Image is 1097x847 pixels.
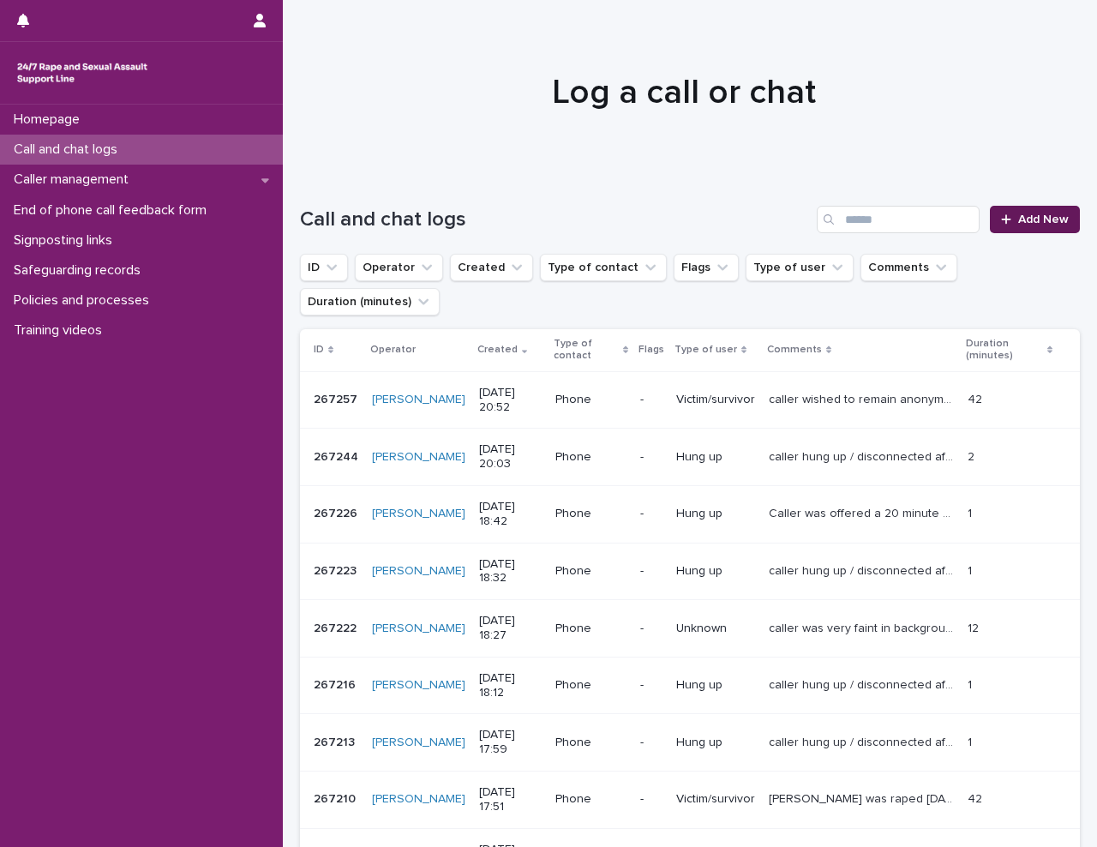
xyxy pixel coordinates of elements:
[300,600,1080,658] tr: 267222267222 [PERSON_NAME] [DATE] 18:27Phone-Unknowncaller was very faint in background. They sai...
[372,507,465,521] a: [PERSON_NAME]
[479,442,542,472] p: [DATE] 20:03
[479,500,542,529] p: [DATE] 18:42
[555,393,626,407] p: Phone
[7,111,93,128] p: Homepage
[370,340,416,359] p: Operator
[300,288,440,315] button: Duration (minutes)
[746,254,854,281] button: Type of user
[479,785,542,814] p: [DATE] 17:51
[674,340,737,359] p: Type of user
[7,171,142,188] p: Caller management
[300,714,1080,772] tr: 267213267213 [PERSON_NAME] [DATE] 17:59Phone-Hung upcaller hung up / disconnected after introduct...
[676,736,755,750] p: Hung up
[638,340,664,359] p: Flags
[966,334,1043,366] p: Duration (minutes)
[817,206,980,233] input: Search
[300,371,1080,429] tr: 267257267257 [PERSON_NAME] [DATE] 20:52Phone-Victim/survivorcaller wished to remain anonymous. sh...
[372,678,465,693] a: [PERSON_NAME]
[640,736,662,750] p: -
[769,447,957,465] p: caller hung up / disconnected after introductions. no sound could be heard in the background
[314,447,362,465] p: 267244
[300,485,1080,543] tr: 267226267226 [PERSON_NAME] [DATE] 18:42Phone-Hung upCaller was offered a 20 minute chat as that i...
[968,789,986,807] p: 42
[676,678,755,693] p: Hung up
[479,671,542,700] p: [DATE] 18:12
[1018,213,1069,225] span: Add New
[555,564,626,579] p: Phone
[676,450,755,465] p: Hung up
[968,561,975,579] p: 1
[968,447,978,465] p: 2
[314,789,359,807] p: 267210
[640,450,662,465] p: -
[968,732,975,750] p: 1
[968,618,982,636] p: 12
[555,507,626,521] p: Phone
[540,254,667,281] button: Type of contact
[640,564,662,579] p: -
[767,340,822,359] p: Comments
[450,254,533,281] button: Created
[300,254,348,281] button: ID
[676,564,755,579] p: Hung up
[640,678,662,693] p: -
[314,732,358,750] p: 267213
[769,789,957,807] p: Rutna was raped 4 years ago and it was being investigated however did not go to court. This negat...
[477,340,518,359] p: Created
[7,202,220,219] p: End of phone call feedback form
[314,389,361,407] p: 267257
[968,675,975,693] p: 1
[372,393,465,407] a: [PERSON_NAME]
[555,678,626,693] p: Phone
[555,622,626,636] p: Phone
[555,450,626,465] p: Phone
[7,292,163,309] p: Policies and processes
[7,141,131,158] p: Call and chat logs
[372,736,465,750] a: [PERSON_NAME]
[676,622,755,636] p: Unknown
[555,792,626,807] p: Phone
[372,622,465,636] a: [PERSON_NAME]
[860,254,957,281] button: Comments
[314,561,360,579] p: 267223
[7,322,116,339] p: Training videos
[372,564,465,579] a: [PERSON_NAME]
[640,507,662,521] p: -
[479,386,542,415] p: [DATE] 20:52
[300,771,1080,828] tr: 267210267210 [PERSON_NAME] [DATE] 17:51Phone-Victim/survivor[PERSON_NAME] was raped [DATE] and it...
[314,675,359,693] p: 267216
[676,393,755,407] p: Victim/survivor
[479,728,542,757] p: [DATE] 17:59
[300,429,1080,486] tr: 267244267244 [PERSON_NAME] [DATE] 20:03Phone-Hung upcaller hung up / disconnected after introduct...
[676,507,755,521] p: Hung up
[372,450,465,465] a: [PERSON_NAME]
[300,657,1080,714] tr: 267216267216 [PERSON_NAME] [DATE] 18:12Phone-Hung upcaller hung up / disconnected after introduct...
[479,614,542,643] p: [DATE] 18:27
[968,503,975,521] p: 1
[769,675,957,693] p: caller hung up / disconnected after introductions
[640,393,662,407] p: -
[640,622,662,636] p: -
[355,254,443,281] button: Operator
[968,389,986,407] p: 42
[314,340,324,359] p: ID
[990,206,1080,233] a: Add New
[300,72,1067,113] h1: Log a call or chat
[300,207,810,232] h1: Call and chat logs
[314,503,361,521] p: 267226
[555,736,626,750] p: Phone
[769,503,957,521] p: Caller was offered a 20 minute chat as that is all I could offer at this time or to return to the...
[314,618,360,636] p: 267222
[769,389,957,407] p: caller wished to remain anonymous. she was calling to discuss an assessment that she is having on...
[7,232,126,249] p: Signposting links
[769,618,957,636] p: caller was very faint in background. They said that they were feeling very upset. they were unwil...
[554,334,619,366] p: Type of contact
[300,543,1080,600] tr: 267223267223 [PERSON_NAME] [DATE] 18:32Phone-Hung upcaller hung up / disconnected after introduct...
[640,792,662,807] p: -
[479,557,542,586] p: [DATE] 18:32
[769,561,957,579] p: caller hung up / disconnected after introductions
[14,56,151,90] img: rhQMoQhaT3yELyF149Cw
[769,732,957,750] p: caller hung up / disconnected after introductions
[7,262,154,279] p: Safeguarding records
